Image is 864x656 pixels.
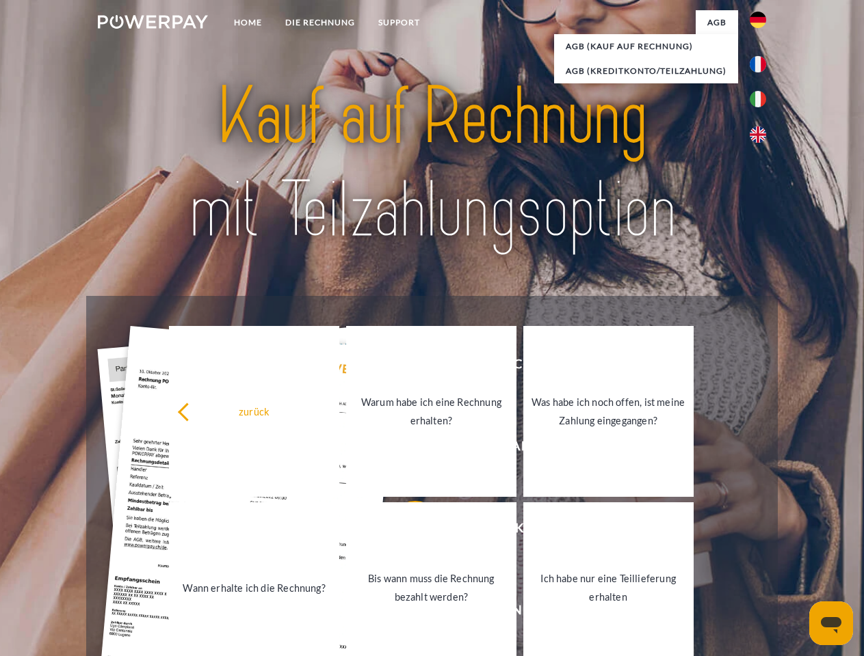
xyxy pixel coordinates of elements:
img: title-powerpay_de.svg [131,66,733,262]
a: agb [696,10,738,35]
a: AGB (Kauf auf Rechnung) [554,34,738,59]
img: fr [750,56,766,72]
a: Was habe ich noch offen, ist meine Zahlung eingegangen? [523,326,694,497]
img: de [750,12,766,28]
a: SUPPORT [367,10,432,35]
div: Warum habe ich eine Rechnung erhalten? [354,393,508,430]
img: en [750,126,766,143]
a: AGB (Kreditkonto/Teilzahlung) [554,59,738,83]
div: zurück [177,402,331,420]
a: Home [222,10,274,35]
img: it [750,91,766,107]
a: DIE RECHNUNG [274,10,367,35]
div: Ich habe nur eine Teillieferung erhalten [532,569,685,606]
iframe: Schaltfläche zum Öffnen des Messaging-Fensters [809,601,853,645]
div: Was habe ich noch offen, ist meine Zahlung eingegangen? [532,393,685,430]
div: Bis wann muss die Rechnung bezahlt werden? [354,569,508,606]
img: logo-powerpay-white.svg [98,15,208,29]
div: Wann erhalte ich die Rechnung? [177,578,331,597]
